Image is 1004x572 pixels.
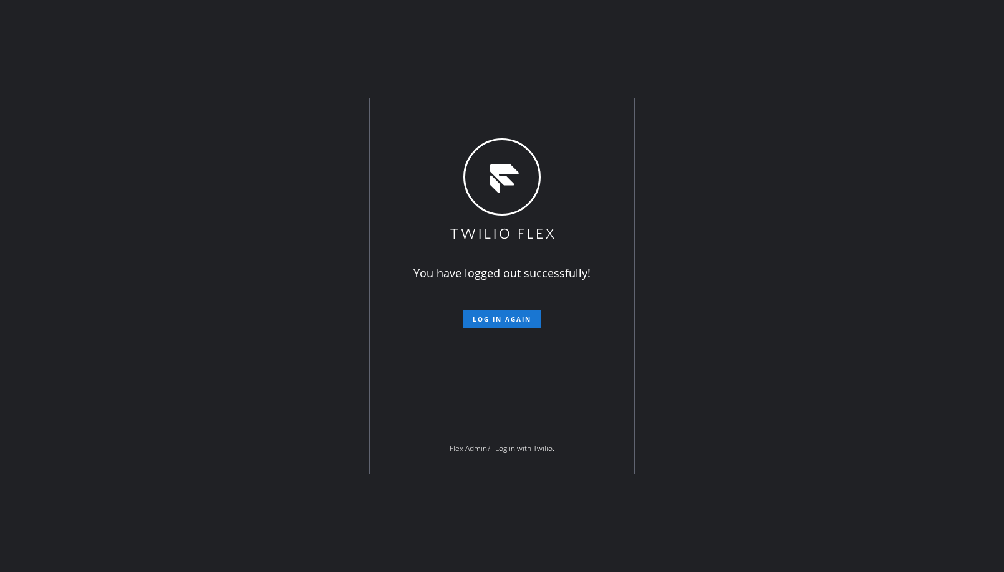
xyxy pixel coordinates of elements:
a: Log in with Twilio. [495,443,554,454]
button: Log in again [463,310,541,328]
span: Log in again [473,315,531,323]
span: Flex Admin? [450,443,490,454]
span: You have logged out successfully! [413,265,591,280]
